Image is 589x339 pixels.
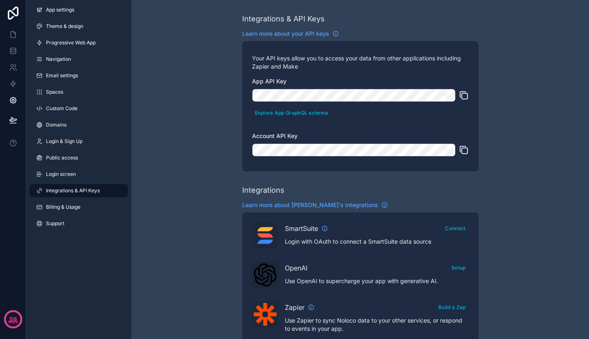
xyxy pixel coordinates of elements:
button: Explore App GraphQL schema [252,107,331,119]
a: Navigation [30,53,128,66]
button: Setup [449,262,469,274]
span: Login & Sign Up [46,138,83,145]
span: Login screen [46,171,76,178]
span: OpenAI [285,263,307,273]
button: Connect [442,222,468,234]
span: Zapier [285,302,305,312]
a: Public access [30,151,128,164]
span: Learn more about [PERSON_NAME]'s integrations [242,201,378,209]
a: Login & Sign Up [30,135,128,148]
a: Support [30,217,128,230]
span: Progressive Web App [46,39,96,46]
span: Navigation [46,56,71,62]
a: Login screen [30,168,128,181]
a: Custom Code [30,102,128,115]
span: Custom Code [46,105,78,112]
span: Spaces [46,89,63,95]
a: Progressive Web App [30,36,128,49]
a: Learn more about your API keys [242,30,339,38]
a: Build a Zap [435,302,468,311]
span: Public access [46,155,78,161]
a: Connect [442,224,468,232]
span: Support [46,220,64,227]
span: App API Key [252,78,286,85]
span: Learn more about your API keys [242,30,329,38]
span: Billing & Usage [46,204,80,210]
img: OpenAI [254,263,277,286]
a: Theme & design [30,20,128,33]
img: Zapier [254,303,277,326]
a: Billing & Usage [30,201,128,214]
div: Integrations & API Keys [242,13,325,25]
p: Login with OAuth to connect a SmartSuite data source [285,238,469,246]
a: Spaces [30,85,128,99]
a: Integrations & API Keys [30,184,128,197]
p: Your API keys allow you to access your data from other applications including Zapier and Make [252,54,469,71]
a: Setup [449,263,469,271]
div: Integrations [242,184,284,196]
img: SmartSuite [254,224,277,247]
span: Theme & design [46,23,83,30]
span: Integrations & API Keys [46,187,100,194]
span: App settings [46,7,74,13]
span: Domains [46,122,66,128]
a: Learn more about [PERSON_NAME]'s integrations [242,201,388,209]
button: Build a Zap [435,301,468,313]
p: 59 [9,315,17,323]
span: Email settings [46,72,78,79]
span: SmartSuite [285,224,318,233]
p: days [8,318,18,325]
a: Explore App GraphQL schema [252,108,331,116]
p: Use Zapier to sync Noloco data to your other services, or respond to events in your app. [285,316,469,333]
span: Account API Key [252,132,298,139]
p: Use OpenAI to supercharge your app with generative AI. [285,277,469,285]
a: Domains [30,118,128,131]
a: Email settings [30,69,128,82]
a: App settings [30,3,128,16]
